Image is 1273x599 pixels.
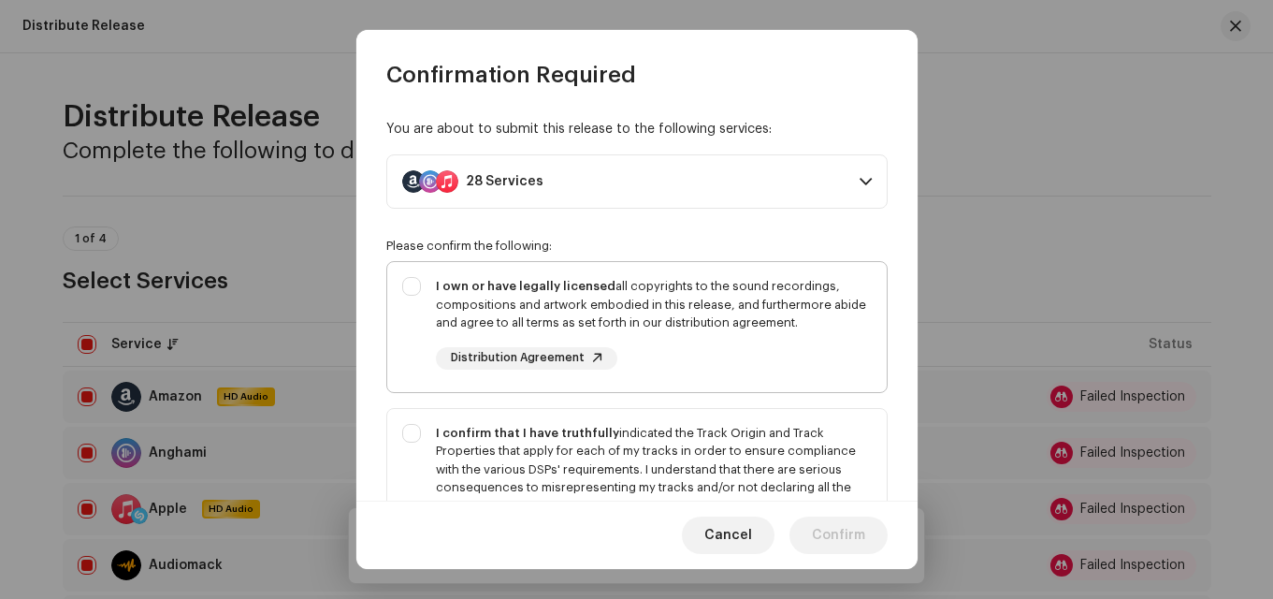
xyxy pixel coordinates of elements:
[386,120,888,139] div: You are about to submit this release to the following services:
[451,352,585,364] span: Distribution Agreement
[704,517,752,554] span: Cancel
[789,517,888,554] button: Confirm
[386,154,888,209] p-accordion-header: 28 Services
[386,408,888,577] p-togglebutton: I confirm that I have truthfullyindicated the Track Origin and Track Properties that apply for ea...
[386,261,888,393] p-togglebutton: I own or have legally licensedall copyrights to the sound recordings, compositions and artwork em...
[436,424,872,516] div: indicated the Track Origin and Track Properties that apply for each of my tracks in order to ensu...
[812,517,865,554] span: Confirm
[436,427,619,439] strong: I confirm that I have truthfully
[466,174,543,189] div: 28 Services
[386,239,888,254] div: Please confirm the following:
[436,280,615,292] strong: I own or have legally licensed
[682,517,774,554] button: Cancel
[386,60,636,90] span: Confirmation Required
[436,277,872,332] div: all copyrights to the sound recordings, compositions and artwork embodied in this release, and fu...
